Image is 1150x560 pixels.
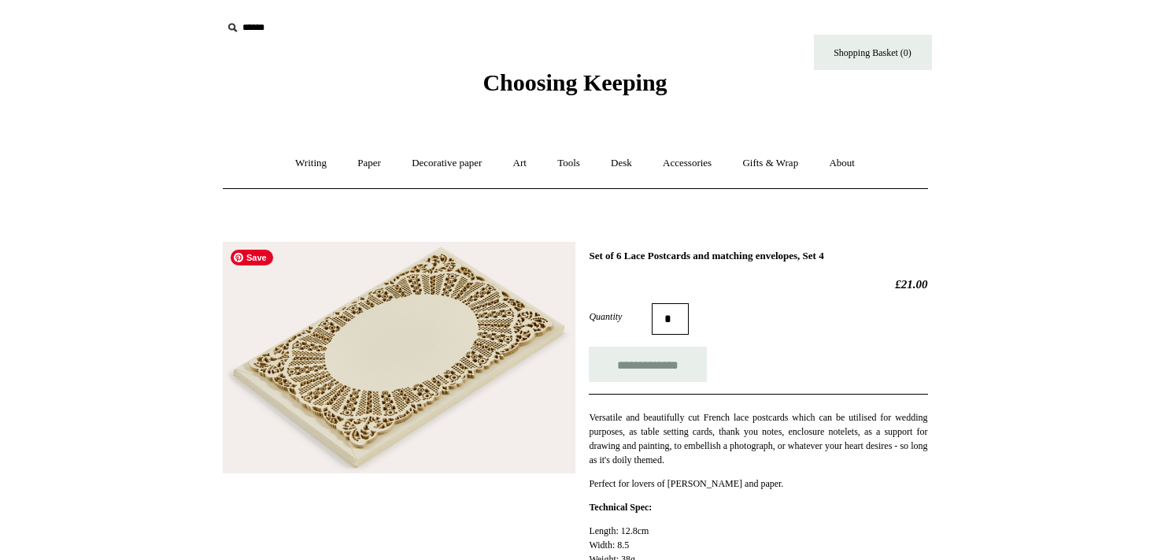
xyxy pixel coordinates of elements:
[649,143,726,184] a: Accessories
[398,143,496,184] a: Decorative paper
[499,143,541,184] a: Art
[589,502,652,513] strong: Technical Spec:
[589,310,652,324] label: Quantity
[483,69,667,95] span: Choosing Keeping
[589,277,927,291] h2: £21.00
[814,35,932,70] a: Shopping Basket (0)
[815,143,869,184] a: About
[543,143,594,184] a: Tools
[597,143,646,184] a: Desk
[281,143,341,184] a: Writing
[231,250,273,265] span: Save
[589,477,927,491] p: Perfect for lovers of [PERSON_NAME] and paper.
[343,143,395,184] a: Paper
[589,410,927,467] p: Versatile and beautifully cut French lace postcards which can be utilised for wedding purposes, a...
[223,242,575,473] img: Set of 6 Lace Postcards and matching envelopes, Set 4
[483,82,667,93] a: Choosing Keeping
[728,143,812,184] a: Gifts & Wrap
[589,250,927,262] h1: Set of 6 Lace Postcards and matching envelopes, Set 4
